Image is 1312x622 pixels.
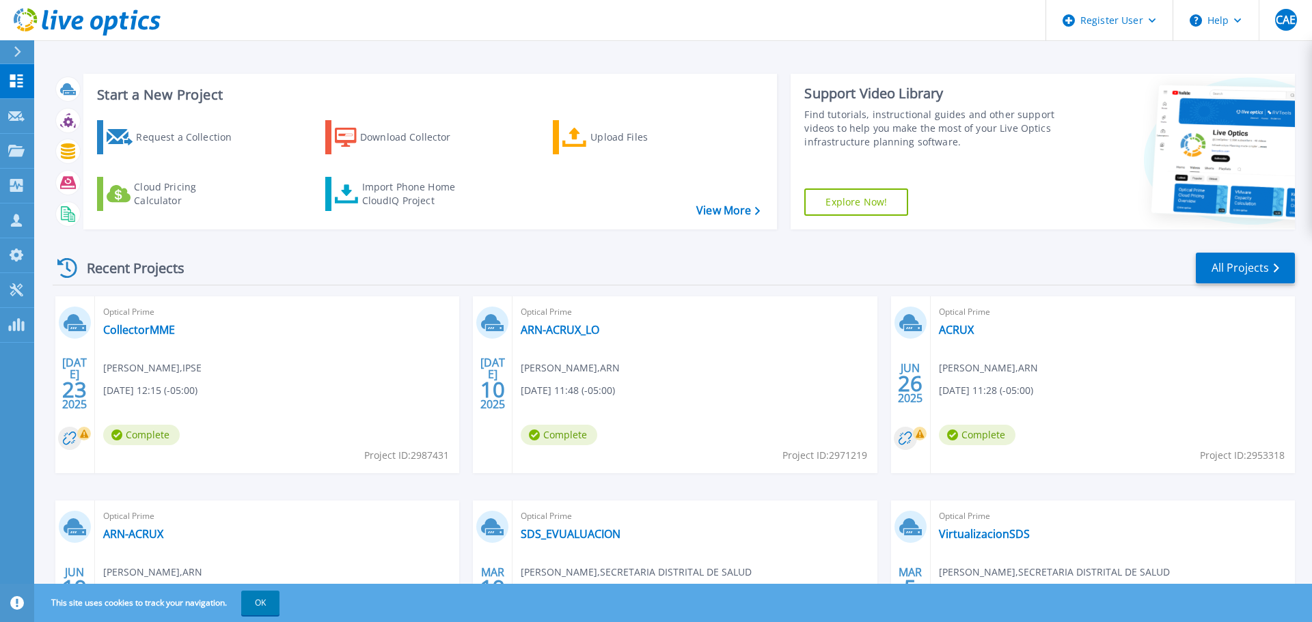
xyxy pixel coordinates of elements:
[103,527,163,541] a: ARN-ACRUX
[897,358,923,408] div: JUN 2025
[53,251,203,285] div: Recent Projects
[241,591,279,615] button: OK
[804,85,1061,102] div: Support Video Library
[898,378,922,389] span: 26
[590,124,700,151] div: Upload Files
[553,120,705,154] a: Upload Files
[62,384,87,395] span: 23
[364,448,449,463] span: Project ID: 2987431
[521,565,752,580] span: [PERSON_NAME] , SECRETARIA DISTRITAL DE SALUD
[97,87,760,102] h3: Start a New Project
[521,509,869,524] span: Optical Prime
[1276,14,1296,25] span: CAE
[480,358,506,408] div: [DATE] 2025
[61,563,87,612] div: JUN 2025
[521,383,615,398] span: [DATE] 11:48 (-05:00)
[939,323,974,337] a: ACRUX
[136,124,245,151] div: Request a Collection
[61,358,87,408] div: [DATE] 2025
[97,177,249,211] a: Cloud Pricing Calculator
[38,591,279,615] span: This site uses cookies to track your navigation.
[939,565,1170,580] span: [PERSON_NAME] , SECRETARIA DISTRITAL DE SALUD
[939,527,1030,541] a: VirtualizacionSDS
[360,124,469,151] div: Download Collector
[782,448,867,463] span: Project ID: 2971219
[521,305,869,320] span: Optical Prime
[103,383,197,398] span: [DATE] 12:15 (-05:00)
[521,323,599,337] a: ARN-ACRUX_LO
[804,108,1061,149] div: Find tutorials, instructional guides and other support videos to help you make the most of your L...
[480,563,506,612] div: MAR 2025
[62,582,87,593] span: 19
[480,582,505,593] span: 19
[904,582,916,593] span: 5
[103,425,180,445] span: Complete
[134,180,243,208] div: Cloud Pricing Calculator
[521,425,597,445] span: Complete
[1196,253,1295,283] a: All Projects
[103,565,202,580] span: [PERSON_NAME] , ARN
[480,384,505,395] span: 10
[939,383,1033,398] span: [DATE] 11:28 (-05:00)
[939,425,1015,445] span: Complete
[325,120,478,154] a: Download Collector
[362,180,469,208] div: Import Phone Home CloudIQ Project
[1200,448,1285,463] span: Project ID: 2953318
[103,305,451,320] span: Optical Prime
[97,120,249,154] a: Request a Collection
[103,509,451,524] span: Optical Prime
[696,204,760,217] a: View More
[939,305,1287,320] span: Optical Prime
[897,563,923,612] div: MAR 2025
[939,509,1287,524] span: Optical Prime
[103,323,175,337] a: CollectorMME
[521,361,620,376] span: [PERSON_NAME] , ARN
[521,527,620,541] a: SDS_EVUALUACION
[804,188,908,216] a: Explore Now!
[103,361,202,376] span: [PERSON_NAME] , IPSE
[939,361,1038,376] span: [PERSON_NAME] , ARN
